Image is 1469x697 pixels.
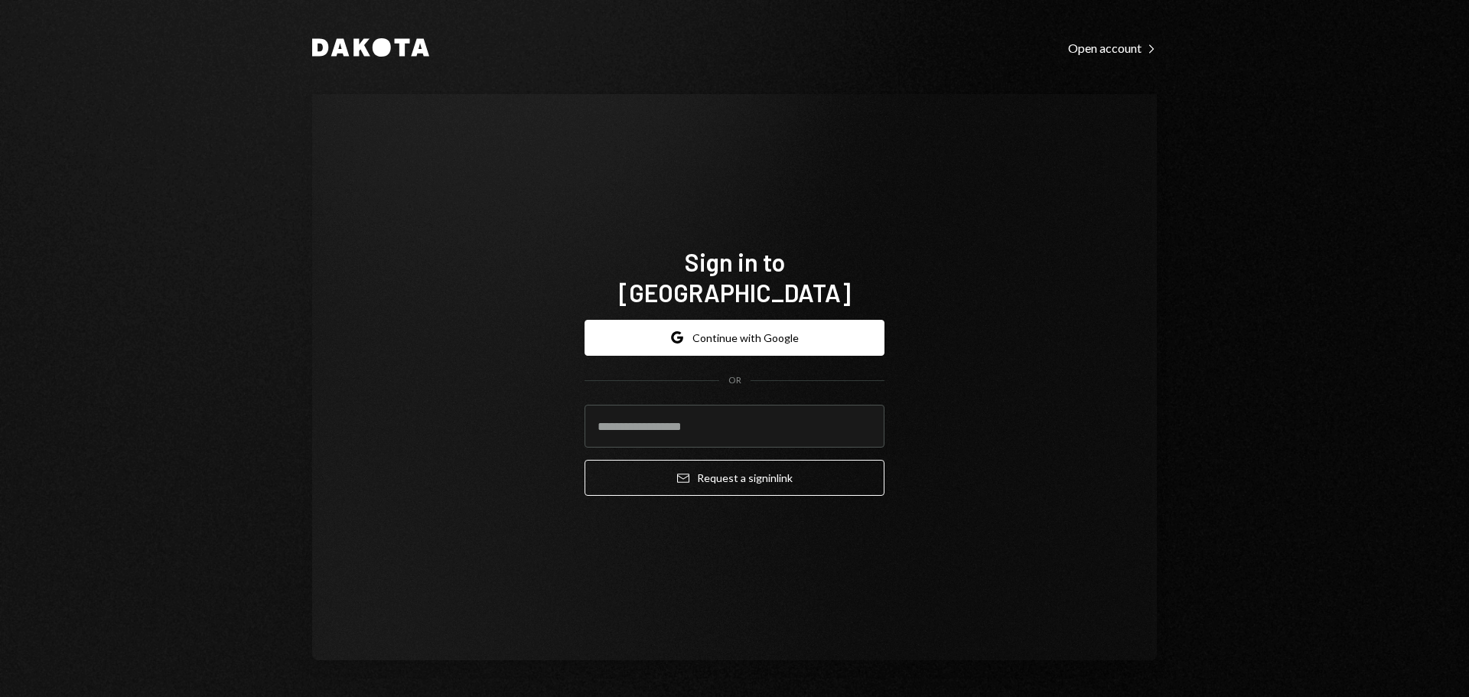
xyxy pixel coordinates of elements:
h1: Sign in to [GEOGRAPHIC_DATA] [585,246,884,308]
a: Open account [1068,39,1157,56]
div: OR [728,374,741,387]
div: Open account [1068,41,1157,56]
button: Request a signinlink [585,460,884,496]
button: Continue with Google [585,320,884,356]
